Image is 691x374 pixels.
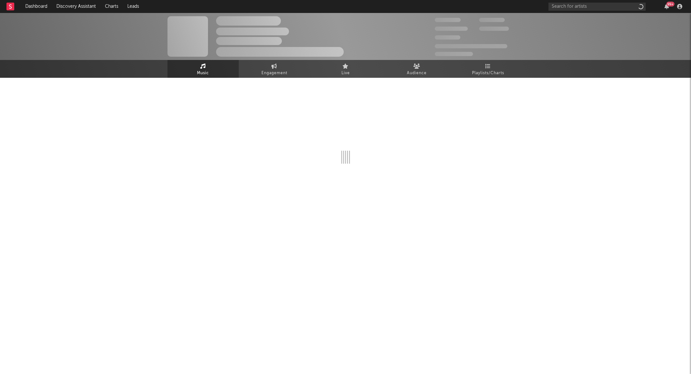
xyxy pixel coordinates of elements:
a: Audience [381,60,453,78]
a: Music [167,60,239,78]
span: Audience [407,69,427,77]
span: Jump Score: 85.0 [435,52,473,56]
span: 300,000 [435,18,461,22]
span: 1,000,000 [479,27,509,31]
span: 100,000 [435,35,460,40]
span: Engagement [261,69,287,77]
span: 50,000,000 Monthly Listeners [435,44,507,48]
button: 99+ [664,4,669,9]
a: Playlists/Charts [453,60,524,78]
div: 99 + [666,2,674,6]
a: Engagement [239,60,310,78]
a: Live [310,60,381,78]
span: 100,000 [479,18,505,22]
span: 50,000,000 [435,27,468,31]
input: Search for artists [548,3,646,11]
span: Playlists/Charts [472,69,504,77]
span: Live [341,69,350,77]
span: Music [197,69,209,77]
